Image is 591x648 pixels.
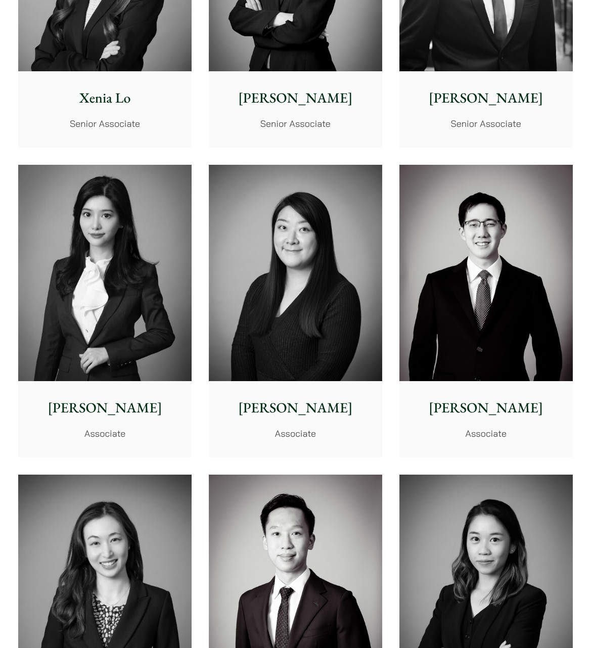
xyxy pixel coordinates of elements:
p: Associate [217,427,374,440]
a: [PERSON_NAME] Associate [209,165,382,458]
p: Senior Associate [26,117,184,130]
p: [PERSON_NAME] [26,397,184,419]
p: [PERSON_NAME] [217,87,374,109]
p: Senior Associate [407,117,565,130]
p: Xenia Lo [26,87,184,109]
p: [PERSON_NAME] [407,87,565,109]
p: Associate [26,427,184,440]
p: Senior Associate [217,117,374,130]
a: [PERSON_NAME] Associate [399,165,573,458]
p: [PERSON_NAME] [407,397,565,419]
p: Associate [407,427,565,440]
a: Florence Yan photo [PERSON_NAME] Associate [18,165,192,458]
p: [PERSON_NAME] [217,397,374,419]
img: Florence Yan photo [18,165,192,382]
